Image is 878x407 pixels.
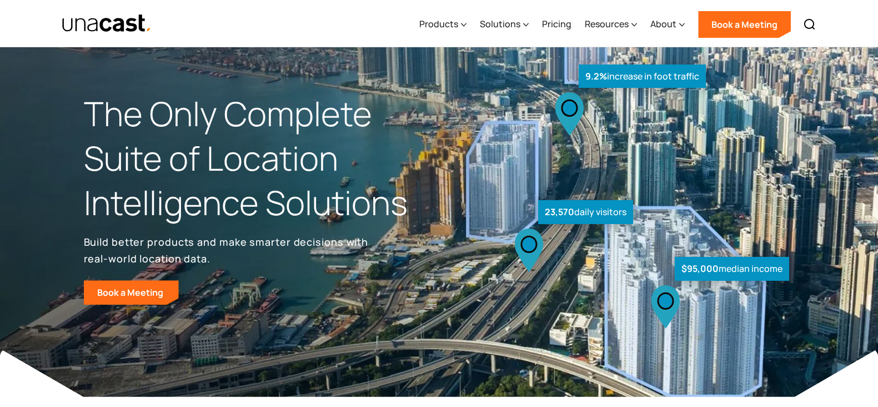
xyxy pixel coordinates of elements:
a: Book a Meeting [698,11,791,38]
div: About [650,17,676,31]
div: increase in foot traffic [579,64,706,88]
img: Search icon [803,18,816,31]
div: Products [419,17,458,31]
div: About [650,2,685,47]
div: daily visitors [538,200,633,224]
div: Products [419,2,466,47]
div: Resources [585,2,637,47]
div: Solutions [480,2,529,47]
div: Resources [585,17,629,31]
div: median income [675,257,789,281]
a: Book a Meeting [84,280,179,305]
strong: $95,000 [681,262,719,275]
a: home [62,14,152,33]
a: Pricing [542,2,571,47]
strong: 9.2% [585,70,607,82]
p: Build better products and make smarter decisions with real-world location data. [84,234,373,267]
div: Solutions [480,17,520,31]
img: Unacast text logo [62,14,152,33]
strong: 23,570 [545,206,574,218]
h1: The Only Complete Suite of Location Intelligence Solutions [84,92,439,225]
